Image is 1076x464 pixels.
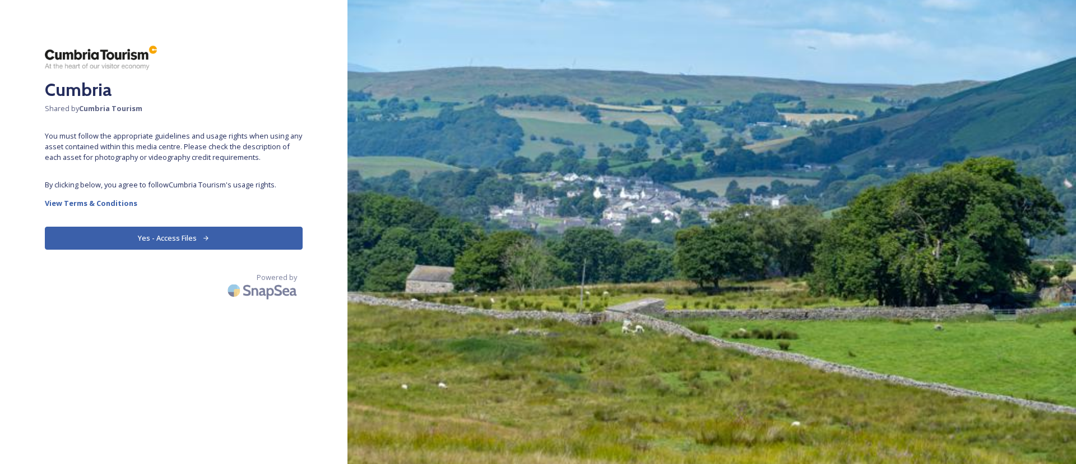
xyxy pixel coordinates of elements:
strong: View Terms & Conditions [45,198,137,208]
strong: Cumbria Tourism [79,103,142,113]
h2: Cumbria [45,76,303,103]
img: ct_logo.png [45,45,157,71]
span: You must follow the appropriate guidelines and usage rights when using any asset contained within... [45,131,303,163]
span: Powered by [257,272,297,283]
button: Yes - Access Files [45,227,303,250]
a: View Terms & Conditions [45,196,303,210]
span: By clicking below, you agree to follow Cumbria Tourism 's usage rights. [45,180,303,190]
img: SnapSea Logo [224,277,303,304]
span: Shared by [45,103,303,114]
